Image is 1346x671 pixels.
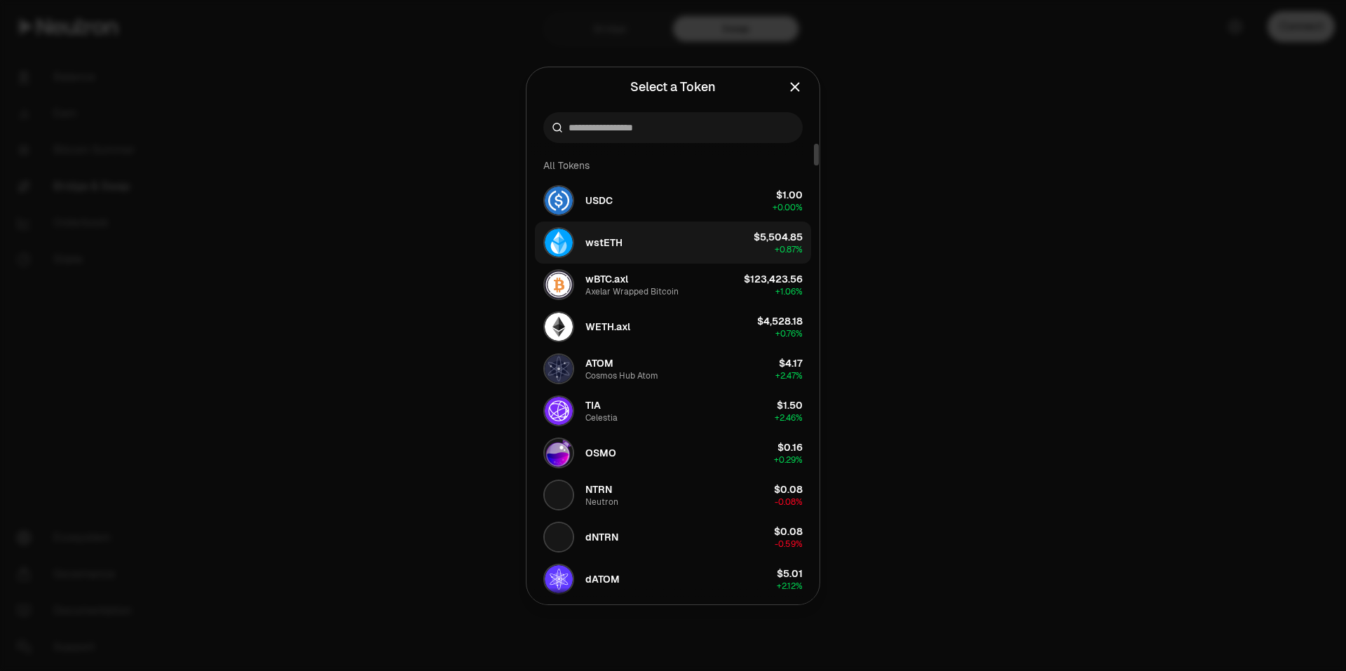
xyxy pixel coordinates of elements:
[585,370,658,381] div: Cosmos Hub Atom
[754,230,803,244] div: $5,504.85
[545,271,573,299] img: wBTC.axl Logo
[777,440,803,454] div: $0.16
[585,272,628,286] span: wBTC.axl
[585,530,618,544] span: dNTRN
[630,77,716,97] div: Select a Token
[777,581,803,592] span: + 2.12%
[775,286,803,297] span: + 1.06%
[774,454,803,466] span: + 0.29%
[535,306,811,348] button: WETH.axl LogoWETH.axl$4,528.18+0.76%
[774,524,803,538] div: $0.08
[585,356,613,370] span: ATOM
[535,432,811,474] button: OSMO LogoOSMO$0.16+0.29%
[585,236,623,250] span: wstETH
[535,264,811,306] button: wBTC.axl LogowBTC.axlAxelar Wrapped Bitcoin$123,423.56+1.06%
[545,397,573,425] img: TIA Logo
[545,565,573,593] img: dATOM Logo
[585,320,630,334] span: WETH.axl
[585,496,618,508] div: Neutron
[775,412,803,423] span: + 2.46%
[535,348,811,390] button: ATOM LogoATOMCosmos Hub Atom$4.17+2.47%
[585,194,613,208] span: USDC
[585,398,601,412] span: TIA
[775,244,803,255] span: + 0.87%
[779,356,803,370] div: $4.17
[777,398,803,412] div: $1.50
[585,446,616,460] span: OSMO
[773,202,803,213] span: + 0.00%
[757,314,803,328] div: $4,528.18
[744,272,803,286] div: $123,423.56
[774,482,803,496] div: $0.08
[775,328,803,339] span: + 0.76%
[776,188,803,202] div: $1.00
[535,516,811,558] button: dNTRN LogodNTRN$0.08-0.59%
[775,496,803,508] span: -0.08%
[535,558,811,600] button: dATOM LogodATOM$5.01+2.12%
[545,355,573,383] img: ATOM Logo
[585,482,612,496] span: NTRN
[545,439,573,467] img: OSMO Logo
[787,77,803,97] button: Close
[535,390,811,432] button: TIA LogoTIACelestia$1.50+2.46%
[775,538,803,550] span: -0.59%
[535,474,811,516] button: NTRN LogoNTRNNeutron$0.08-0.08%
[777,567,803,581] div: $5.01
[585,286,679,297] div: Axelar Wrapped Bitcoin
[545,313,573,341] img: WETH.axl Logo
[535,179,811,222] button: USDC LogoUSDC$1.00+0.00%
[545,229,573,257] img: wstETH Logo
[585,412,618,423] div: Celestia
[535,151,811,179] div: All Tokens
[535,222,811,264] button: wstETH LogowstETH$5,504.85+0.87%
[545,187,573,215] img: USDC Logo
[585,572,620,586] span: dATOM
[775,370,803,381] span: + 2.47%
